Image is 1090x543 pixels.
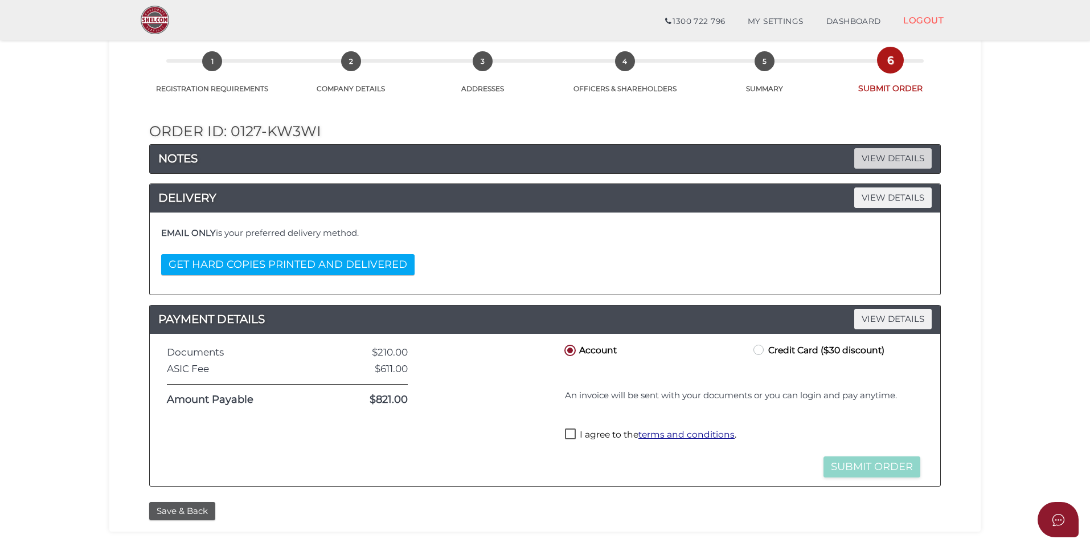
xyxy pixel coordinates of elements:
[815,10,892,33] a: DASHBOARD
[150,149,940,168] a: NOTESVIEW DETAILS
[150,310,940,328] h4: PAYMENT DETAILS
[287,64,416,93] a: 2COMPANY DETAILS
[751,342,884,357] label: Credit Card ($30 discount)
[138,64,287,93] a: 1REGISTRATION REQUIREMENTS
[161,254,415,275] button: GET HARD COPIES PRINTED AND DELIVERED
[829,63,952,94] a: 6SUBMIT ORDER
[325,394,416,406] div: $821.00
[158,364,325,374] div: ASIC Fee
[565,391,920,401] h4: An invoice will be sent with your documents or you can login and pay anytime.
[158,394,325,406] div: Amount Payable
[892,9,955,32] a: LOGOUT
[854,187,932,207] span: VIEW DETAILS
[550,64,700,93] a: 4OFFICERS & SHAREHOLDERS
[202,51,222,71] span: 1
[149,502,215,521] button: Save & Back
[736,10,815,33] a: MY SETTINGS
[854,148,932,168] span: VIEW DETAILS
[150,189,940,207] h4: DELIVERY
[325,347,416,358] div: $210.00
[654,10,736,33] a: 1300 722 796
[854,309,932,329] span: VIEW DETAILS
[158,347,325,358] div: Documents
[823,456,920,477] button: Submit Order
[880,50,900,70] span: 6
[150,310,940,328] a: PAYMENT DETAILSVIEW DETAILS
[562,342,617,357] label: Account
[1038,502,1079,537] button: Open asap
[755,51,775,71] span: 5
[149,124,941,140] h2: Order ID: 0127-kW3wi
[325,364,416,374] div: $611.00
[638,429,735,440] a: terms and conditions
[700,64,829,93] a: 5SUMMARY
[150,189,940,207] a: DELIVERYVIEW DETAILS
[415,64,550,93] a: 3ADDRESSES
[341,51,361,71] span: 2
[150,149,940,168] h4: NOTES
[161,227,216,238] b: EMAIL ONLY
[161,228,929,238] h4: is your preferred delivery method.
[473,51,493,71] span: 3
[615,51,635,71] span: 4
[565,428,736,443] label: I agree to the .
